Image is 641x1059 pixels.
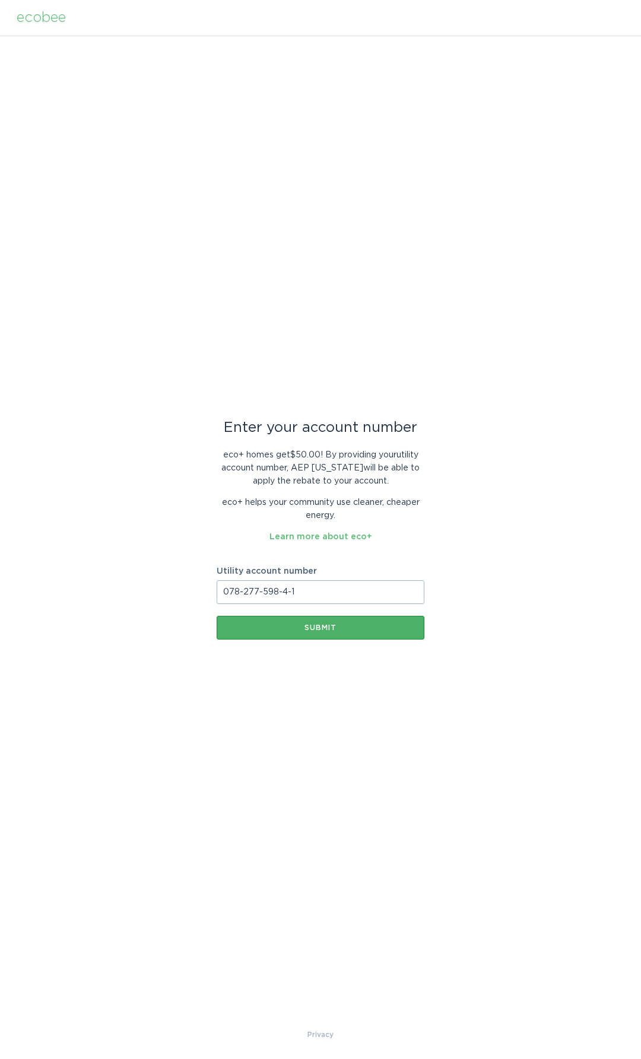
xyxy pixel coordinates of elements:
[217,449,424,488] p: eco+ homes get $50.00 ! By providing your utility account number , AEP [US_STATE] will be able to...
[223,624,418,631] div: Submit
[217,421,424,434] div: Enter your account number
[217,616,424,640] button: Submit
[17,11,66,24] div: ecobee
[307,1028,334,1041] a: Privacy Policy & Terms of Use
[269,533,372,541] a: Learn more about eco+
[217,567,424,575] label: Utility account number
[217,496,424,522] p: eco+ helps your community use cleaner, cheaper energy.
